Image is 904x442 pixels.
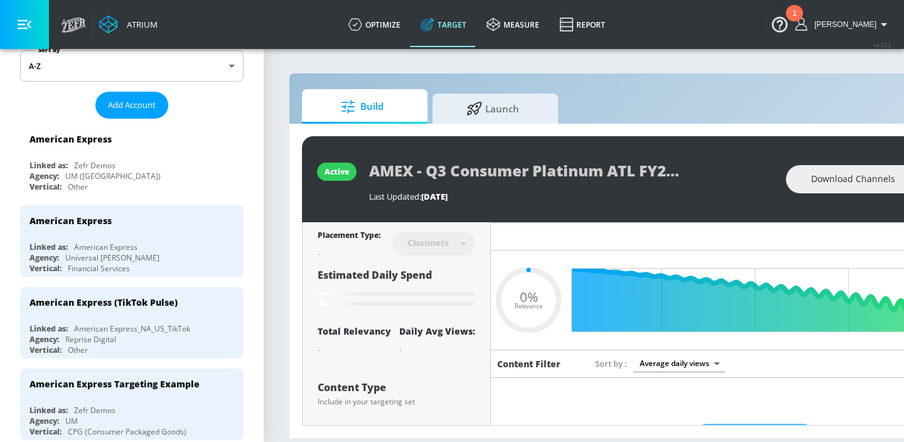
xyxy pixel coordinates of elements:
div: CPG (Consumer Packaged Goods) [68,426,186,437]
a: measure [476,2,549,47]
div: Linked as: [30,405,68,416]
label: Sort By [36,46,63,54]
div: Agency: [30,334,59,345]
div: American ExpressLinked as:American ExpressAgency:Universal [PERSON_NAME]Vertical:Financial Services [20,205,244,277]
div: Total Relevancy [318,325,391,337]
div: Agency: [30,171,59,181]
div: American ExpressLinked as:Zefr DemosAgency:UM ([GEOGRAPHIC_DATA])Vertical:Other [20,124,244,195]
div: Vertical: [30,345,62,355]
div: UM ([GEOGRAPHIC_DATA]) [65,171,161,181]
div: American Express [30,133,112,145]
div: A-Z [20,50,244,82]
div: Linked as: [30,160,68,171]
div: active [325,166,349,177]
div: Estimated Daily Spend [318,268,475,310]
div: Zefr Demos [74,405,116,416]
div: American Express [74,242,137,252]
span: 0% [520,290,538,303]
span: Estimated Daily Spend [318,268,432,282]
div: American Express_NA_US_TikTok [74,323,190,334]
div: UM [65,416,78,426]
div: Channels [401,237,455,248]
span: Relevance [515,303,542,310]
div: Vertical: [30,181,62,192]
span: [DATE] [421,191,448,202]
div: Agency: [30,252,59,263]
a: Atrium [99,15,158,34]
button: Add Account [95,92,168,119]
h6: Content Filter [497,358,561,370]
div: Financial Services [68,263,130,274]
span: Sort by [595,358,627,369]
div: Zefr Demos [74,160,116,171]
div: American Express (TikTok Pulse) [30,296,178,308]
div: Universal [PERSON_NAME] [65,252,159,263]
div: American Express (TikTok Pulse)Linked as:American Express_NA_US_TikTokAgency:Reprise DigitalVerti... [20,287,244,358]
span: v 4.22.2 [874,41,891,48]
div: Other [68,345,88,355]
span: Build [315,92,410,122]
span: login as: anthony.rios@zefr.com [809,20,876,29]
a: Report [549,2,615,47]
div: Daily Avg Views: [399,325,475,337]
button: Open Resource Center, 1 new notification [762,6,797,41]
a: optimize [338,2,411,47]
div: Average daily views [633,355,724,372]
span: Launch [445,94,541,124]
div: Linked as: [30,242,68,252]
div: American Express Targeting ExampleLinked as:Zefr DemosAgency:UMVertical:CPG (Consumer Packaged Go... [20,369,244,440]
div: Include in your targeting set [318,398,475,406]
div: Reprise Digital [65,334,116,345]
div: American Express Targeting Example [30,378,200,390]
div: Placement Type: [318,230,380,243]
div: Content Type [318,382,475,392]
button: [PERSON_NAME] [795,17,891,32]
div: Vertical: [30,426,62,437]
div: Linked as: [30,323,68,334]
span: Add Account [108,98,156,112]
div: Last Updated: [369,191,773,202]
div: Atrium [122,19,158,30]
a: Target [411,2,476,47]
div: 1 [792,13,797,30]
div: Agency: [30,416,59,426]
div: American Express [30,215,112,227]
span: Download Channels [811,171,895,187]
div: Other [68,181,88,192]
div: Vertical: [30,263,62,274]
